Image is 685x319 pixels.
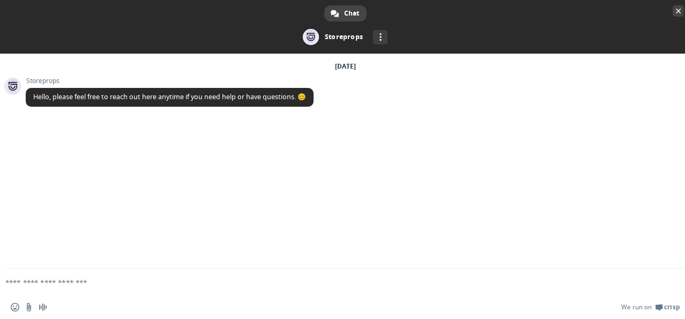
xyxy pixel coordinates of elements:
span: Storeprops [26,77,314,85]
span: Audio message [39,303,47,311]
span: Close chat [673,5,684,17]
span: Chat [344,5,359,21]
a: We run onCrisp [621,303,680,311]
textarea: Compose your message... [5,278,651,287]
div: Chat [324,5,367,21]
span: Crisp [664,303,680,311]
div: [DATE] [335,63,356,70]
div: More channels [373,30,388,44]
span: We run on [621,303,652,311]
span: Send a file [25,303,33,311]
span: Insert an emoji [11,303,19,311]
span: Hello, please feel free to reach out here anytime if you need help or have questions. 😊 [33,92,306,101]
